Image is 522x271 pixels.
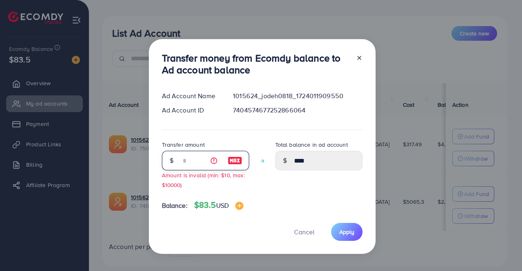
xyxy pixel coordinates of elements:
div: Ad Account Name [155,91,227,101]
button: Apply [331,223,363,240]
small: Amount is invalid (min: $10, max: $10000) [162,171,245,188]
label: Transfer amount [162,141,205,149]
span: USD [216,201,229,210]
span: Apply [339,228,354,236]
iframe: Chat [487,234,516,265]
h3: Transfer money from Ecomdy balance to Ad account balance [162,52,349,76]
div: Ad Account ID [155,106,227,115]
label: Total balance in ad account [275,141,348,149]
img: image [235,202,243,210]
h4: $83.5 [194,200,243,210]
div: 1015624_jodeh0818_1724011909550 [226,91,369,101]
div: 7404574677252866064 [226,106,369,115]
span: Balance: [162,201,188,210]
button: Cancel [284,223,325,240]
span: Cancel [294,227,314,236]
img: image [228,156,242,165]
